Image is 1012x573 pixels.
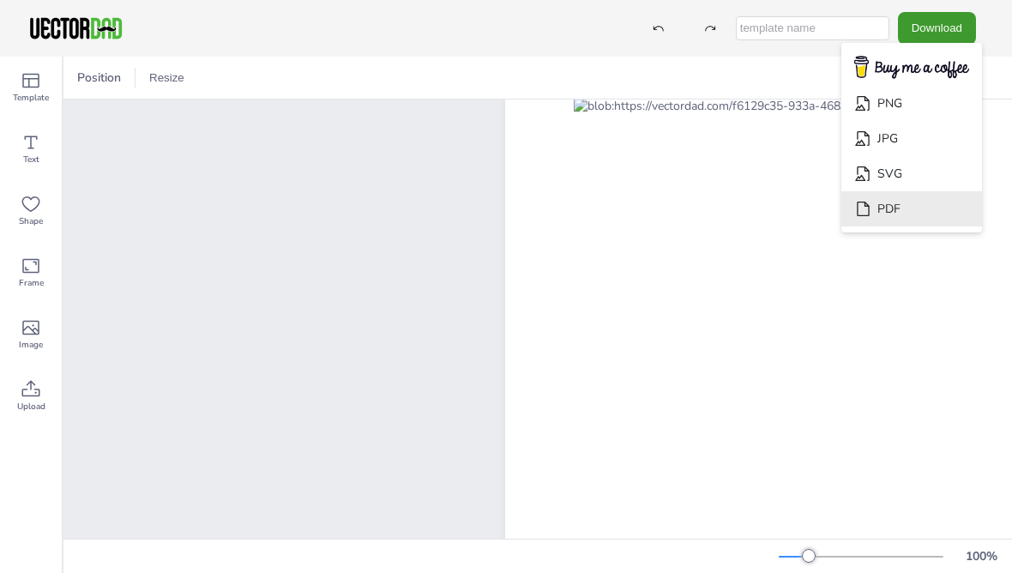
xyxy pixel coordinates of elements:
span: Shape [19,214,43,228]
div: 100 % [961,548,1002,564]
span: Frame [19,276,44,290]
img: VectorDad-1.png [27,15,124,41]
span: Image [19,338,43,352]
img: buymecoffee.png [843,51,980,84]
input: template name [736,16,889,40]
ul: Download [841,43,982,232]
span: Text [23,153,39,166]
span: Template [13,91,49,105]
button: Download [898,12,976,44]
button: Resize [142,64,191,92]
li: JPG [841,121,982,156]
span: Upload [17,400,45,413]
li: SVG [841,156,982,191]
li: PDF [841,191,982,226]
li: PNG [841,86,982,121]
span: Position [74,69,124,86]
